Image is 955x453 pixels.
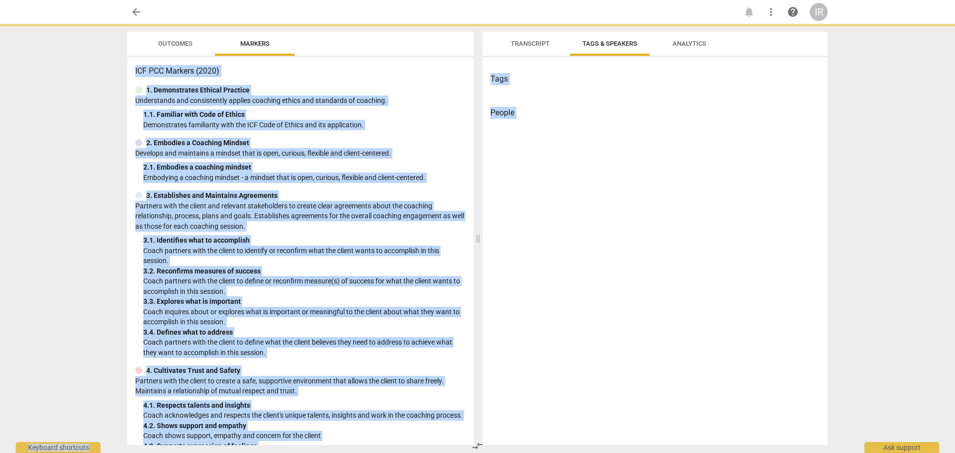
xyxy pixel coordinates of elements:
[16,442,100,453] div: Keyboard shortcuts
[143,276,466,296] p: Coach partners with the client to define or reconfirm measure(s) of success for what the client w...
[810,3,828,21] button: IR
[135,201,466,232] p: Partners with the client and relevant stakeholders to create clear agreements about the coaching ...
[143,109,466,120] div: 1. 1. Familiar with Code of Ethics
[143,307,466,327] p: Coach inquires about or explores what is important or meaningful to the client about what they wa...
[143,421,466,431] div: 4. 2. Shows support and empathy
[146,365,240,376] p: 4. Cultivates Trust and Safety
[130,6,142,18] span: arrow_back
[143,410,466,421] p: Coach acknowledges and respects the client's unique talents, insights and work in the coaching pr...
[135,65,466,77] h3: ICF PCC Markers (2020)
[765,6,777,18] span: more_vert
[143,327,466,338] div: 3. 4. Defines what to address
[864,442,939,453] div: Ask support
[135,95,466,106] p: Understands and consistently applies coaching ethics and standards of coaching.
[158,40,192,47] span: Outcomes
[472,440,483,452] span: compare_arrows
[511,40,550,47] span: Transcript
[146,190,278,201] p: 3. Establishes and Maintains Agreements
[787,6,799,18] span: help
[143,431,466,441] p: Coach shows support, empathy and concern for the client
[240,40,270,47] span: Markers
[143,246,466,266] p: Coach partners with the client to identify or reconfirm what the client wants to accomplish in th...
[784,3,802,21] a: Help
[143,266,466,276] div: 3. 2. Reconfirms measures of success
[143,162,466,173] div: 2. 1. Embodies a coaching mindset
[143,296,466,307] div: 3. 3. Explores what is important
[143,441,466,452] div: 4. 3. Supports expression of feelings
[146,138,249,148] p: 2. Embodies a Coaching Mindset
[672,40,706,47] span: Analytics
[490,107,820,119] h3: People
[490,73,820,85] h3: Tags
[582,40,637,47] span: Tags & Speakers
[143,235,466,246] div: 3. 1. Identifies what to accomplish
[143,173,466,183] p: Embodying a coaching mindset - a mindset that is open, curious, flexible and client-centered.
[146,85,250,95] p: 1. Demonstrates Ethical Practice
[143,337,466,358] p: Coach partners with the client to define what the client believes they need to address to achieve...
[135,376,466,396] p: Partners with the client to create a safe, supportive environment that allows the client to share...
[135,148,466,159] p: Develops and maintains a mindset that is open, curious, flexible and client-centered.
[143,400,466,411] div: 4. 1. Respects talents and insights
[143,120,466,130] p: Demonstrates familiarity with the ICF Code of Ethics and its application.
